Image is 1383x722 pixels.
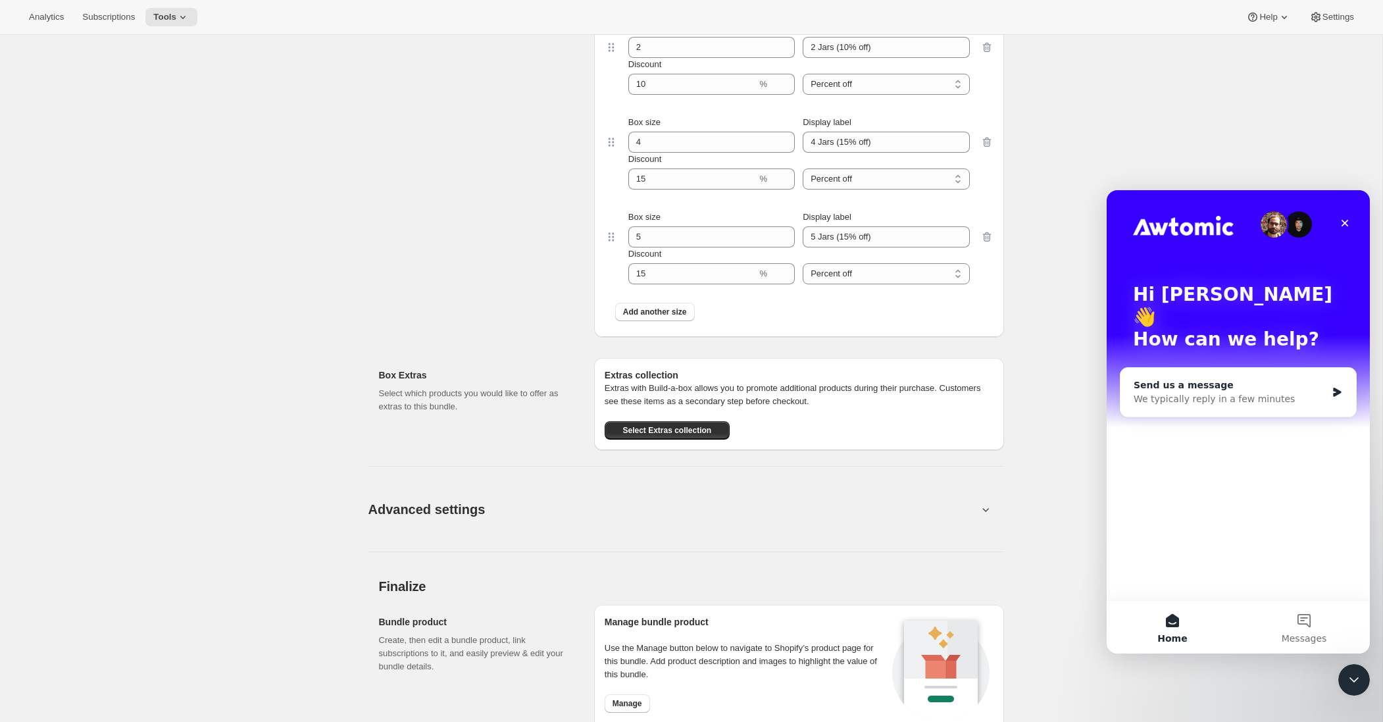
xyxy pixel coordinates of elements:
span: Advanced settings [368,499,486,520]
span: Select Extras collection [622,425,711,436]
h2: Manage bundle product [605,615,888,629]
p: Extras with Build-a-box allows you to promote additional products during their purchase. Customer... [605,382,993,408]
input: Box size [628,132,775,153]
span: Settings [1322,12,1354,22]
span: Analytics [29,12,64,22]
p: Create, then edit a bundle product, link subscriptions to it, and easily preview & edit your bund... [379,634,573,673]
h2: Finalize [379,579,1004,594]
h2: Bundle product [379,615,573,629]
span: Discount [628,154,662,164]
span: % [760,269,768,278]
button: Subscriptions [74,8,143,26]
span: Subscriptions [82,12,135,22]
button: Manage [605,694,650,713]
h2: Box Extras [379,369,573,382]
span: % [760,79,768,89]
button: Add another size [615,303,695,321]
span: Display label [803,117,851,127]
span: Tools [153,12,176,22]
span: Add another size [623,307,687,317]
button: Select Extras collection [605,421,730,440]
h6: Extras collection [605,369,993,382]
p: Use the Manage button below to navigate to Shopify’s product page for this bundle. Add product de... [605,642,888,681]
span: Box size [628,117,661,127]
span: Manage [613,698,642,709]
p: Select which products you would like to offer as extras to this bundle. [379,387,573,413]
iframe: Intercom live chat [1107,190,1370,654]
input: Display label [803,226,969,247]
span: Box size [628,212,661,222]
span: Discount [628,59,662,69]
span: Display label [803,212,851,222]
input: Display label [803,132,969,153]
button: Analytics [21,8,72,26]
iframe: Intercom live chat [1338,664,1370,696]
button: Settings [1301,8,1362,26]
input: Box size [628,226,775,247]
span: % [760,174,768,184]
button: Advanced settings [361,484,986,534]
input: Box size [628,37,775,58]
input: Display label [803,37,969,58]
button: Tools [145,8,197,26]
span: Help [1259,12,1277,22]
button: Help [1238,8,1298,26]
span: Discount [628,249,662,259]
